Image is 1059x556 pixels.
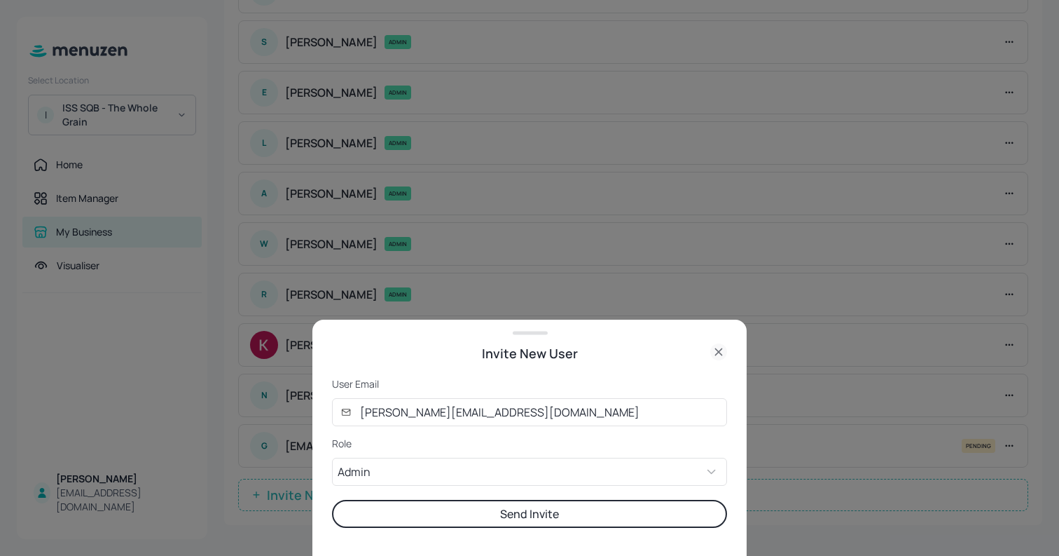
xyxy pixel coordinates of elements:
input: User Email [352,398,727,426]
div: Invite New User [332,344,727,363]
div: Admin [332,458,704,486]
p: User Email [332,377,727,391]
p: Role [332,437,727,451]
button: Send Invite [332,500,727,528]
